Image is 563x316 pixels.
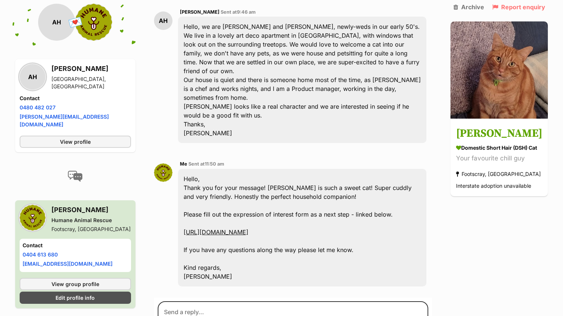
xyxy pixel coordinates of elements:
[51,75,131,90] div: [GEOGRAPHIC_DATA], [GEOGRAPHIC_DATA]
[154,163,172,182] img: Cornelia Adolfsson profile pic
[67,14,84,30] span: 💌
[178,169,426,286] div: Hello, Thank you for your message! [PERSON_NAME] is such a sweet cat! Super cuddly and very frien...
[453,4,484,10] a: Archive
[51,217,131,224] div: Humane Animal Rescue
[51,205,131,215] h3: [PERSON_NAME]
[23,242,128,249] h4: Contact
[20,104,56,111] a: 0480 482 027
[51,225,131,233] div: Footscray, [GEOGRAPHIC_DATA]
[188,161,224,167] span: Sent at
[68,171,83,182] img: conversation-icon-4a6f8262b818ee0b60e3300018af0b2d0b884aa5de6e9bcb8d3d4eeb1a70a7c4.svg
[205,161,224,167] span: 11:50 am
[450,120,548,197] a: [PERSON_NAME] Domestic Short Hair (DSH) Cat Your favourite chill guy Footscray, [GEOGRAPHIC_DATA]...
[450,21,548,119] img: Frankie
[20,64,46,90] div: AH
[60,138,91,146] span: View profile
[38,4,75,41] div: AH
[51,64,131,74] h3: [PERSON_NAME]
[180,9,219,15] span: [PERSON_NAME]
[20,113,109,128] a: [PERSON_NAME][EMAIL_ADDRESS][DOMAIN_NAME]
[492,4,545,10] a: Report enquiry
[20,205,46,231] img: Humane Animal Rescue profile pic
[51,280,99,288] span: View group profile
[456,154,542,164] div: Your favourite chill guy
[23,261,113,267] a: [EMAIL_ADDRESS][DOMAIN_NAME]
[221,9,256,15] span: Sent at
[20,292,131,304] a: Edit profile info
[75,4,112,41] img: Humane Animal Rescue profile pic
[56,294,95,302] span: Edit profile info
[154,11,172,30] div: AH
[456,183,531,189] span: Interstate adoption unavailable
[20,278,131,290] a: View group profile
[456,169,541,179] div: Footscray, [GEOGRAPHIC_DATA]
[456,144,542,152] div: Domestic Short Hair (DSH) Cat
[456,126,542,142] h3: [PERSON_NAME]
[180,161,187,167] span: Me
[184,228,248,236] a: [URL][DOMAIN_NAME]
[23,251,58,258] a: 0404 613 680
[20,136,131,148] a: View profile
[178,17,426,143] div: Hello, we are [PERSON_NAME] and [PERSON_NAME], newly-weds in our early 50's. We live in a lovely ...
[237,9,256,15] span: 9:46 am
[20,95,131,102] h4: Contact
